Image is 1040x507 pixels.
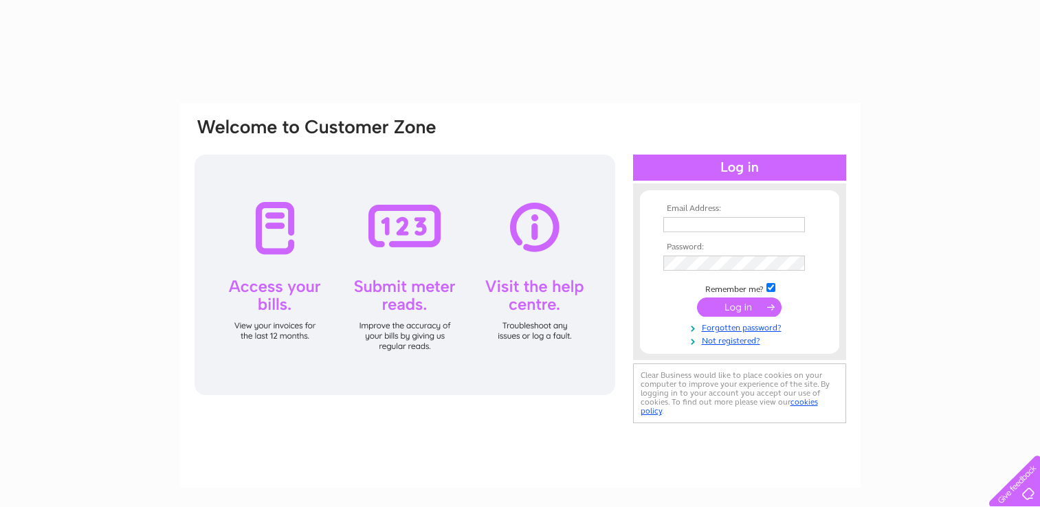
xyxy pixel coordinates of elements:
td: Remember me? [660,281,819,295]
input: Submit [697,297,782,317]
img: npw-badge-icon-locked.svg [788,219,799,230]
a: Forgotten password? [663,320,819,333]
img: npw-badge-icon-locked.svg [788,258,799,269]
a: Not registered? [663,333,819,346]
th: Email Address: [660,204,819,214]
a: cookies policy [641,397,818,416]
div: Clear Business would like to place cookies on your computer to improve your experience of the sit... [633,363,846,423]
th: Password: [660,243,819,252]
